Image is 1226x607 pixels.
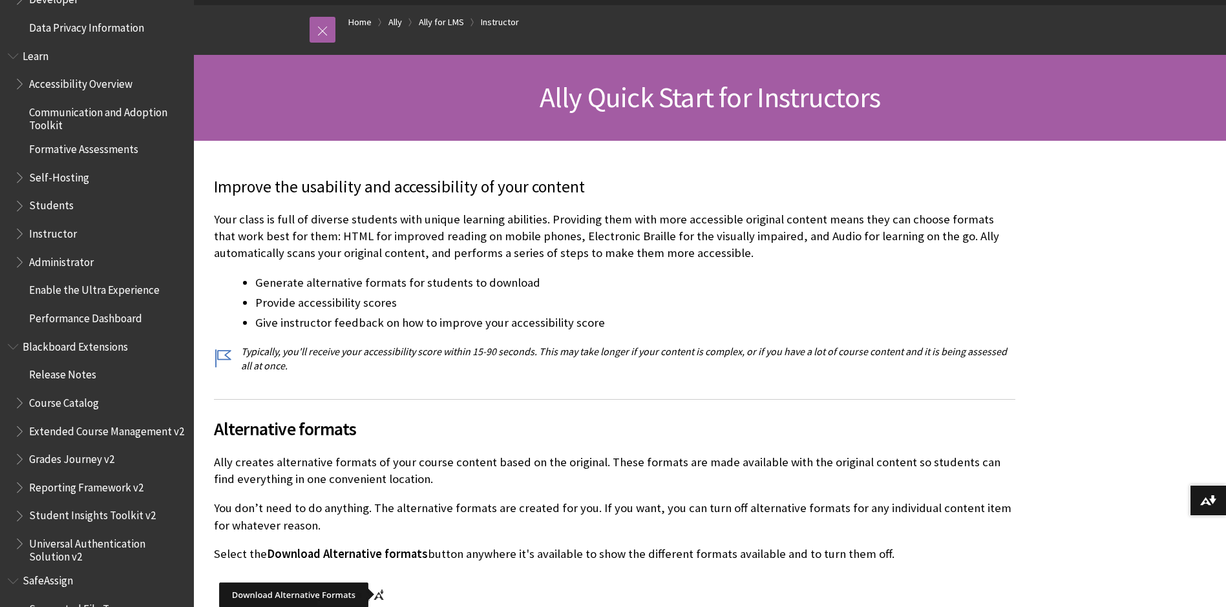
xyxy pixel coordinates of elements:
span: Grades Journey v2 [29,448,114,466]
span: Ally Quick Start for Instructors [540,79,880,115]
span: Student Insights Toolkit v2 [29,505,156,522]
span: Universal Authentication Solution v2 [29,533,185,563]
span: Self-Hosting [29,167,89,184]
li: Give instructor feedback on how to improve your accessibility score [255,314,1015,332]
p: Typically, you'll receive your accessibility score within 15-90 seconds. This may take longer if ... [214,344,1015,373]
li: Generate alternative formats for students to download [255,274,1015,292]
span: Instructor [29,223,77,240]
p: Improve the usability and accessibility of your content [214,176,1015,199]
nav: Book outline for Blackboard Learn Help [8,45,186,329]
a: Home [348,14,372,30]
p: Your class is full of diverse students with unique learning abilities. Providing them with more a... [214,211,1015,262]
span: Students [29,195,74,212]
span: SafeAssign [23,570,73,588]
a: Instructor [481,14,519,30]
span: Alternative formats [214,415,1015,442]
span: Reporting Framework v2 [29,477,143,494]
span: Blackboard Extensions [23,336,128,353]
span: Performance Dashboard [29,307,142,325]
span: Administrator [29,251,94,269]
p: You don’t need to do anything. The alternative formats are created for you. If you want, you can ... [214,500,1015,533]
a: Ally for LMS [419,14,464,30]
a: Ally [388,14,402,30]
span: Release Notes [29,364,96,381]
p: Ally creates alternative formats of your course content based on the original. These formats are ... [214,454,1015,488]
span: Course Catalog [29,392,99,409]
span: Communication and Adoption Toolkit [29,101,185,132]
span: Enable the Ultra Experience [29,280,160,297]
span: Accessibility Overview [29,73,132,90]
span: Data Privacy Information [29,17,144,34]
nav: Book outline for Blackboard Extensions [8,336,186,564]
p: Select the button anywhere it's available to show the different formats available and to turn the... [214,546,1015,562]
span: Formative Assessments [29,138,138,156]
span: Learn [23,45,48,63]
li: Provide accessibility scores [255,294,1015,312]
span: Download Alternative formats [267,546,428,561]
span: Extended Course Management v2 [29,420,184,438]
